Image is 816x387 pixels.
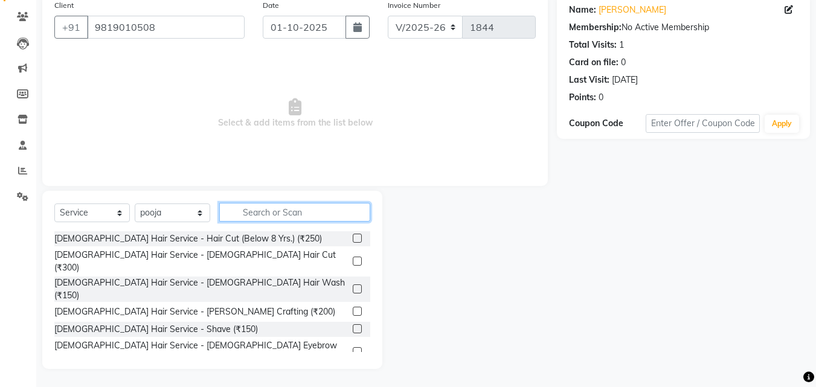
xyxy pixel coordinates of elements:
[87,16,245,39] input: Search by Name/Mobile/Email/Code
[54,249,348,274] div: [DEMOGRAPHIC_DATA] Hair Service - [DEMOGRAPHIC_DATA] Hair Cut (₹300)
[619,39,624,51] div: 1
[612,74,638,86] div: [DATE]
[569,21,798,34] div: No Active Membership
[54,305,335,318] div: [DEMOGRAPHIC_DATA] Hair Service - [PERSON_NAME] Crafting (₹200)
[569,91,596,104] div: Points:
[569,117,645,130] div: Coupon Code
[621,56,626,69] div: 0
[54,232,322,245] div: [DEMOGRAPHIC_DATA] Hair Service - Hair Cut (Below 8 Yrs.) (₹250)
[219,203,370,222] input: Search or Scan
[599,4,666,16] a: [PERSON_NAME]
[569,21,622,34] div: Membership:
[54,53,536,174] span: Select & add items from the list below
[569,39,617,51] div: Total Visits:
[765,115,799,133] button: Apply
[569,56,618,69] div: Card on file:
[54,323,258,336] div: [DEMOGRAPHIC_DATA] Hair Service - Shave (₹150)
[599,91,603,104] div: 0
[646,114,760,133] input: Enter Offer / Coupon Code
[569,74,609,86] div: Last Visit:
[54,16,88,39] button: +91
[54,339,348,365] div: [DEMOGRAPHIC_DATA] Hair Service - [DEMOGRAPHIC_DATA] Eyebrow (₹80)
[54,277,348,302] div: [DEMOGRAPHIC_DATA] Hair Service - [DEMOGRAPHIC_DATA] Hair Wash (₹150)
[569,4,596,16] div: Name:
